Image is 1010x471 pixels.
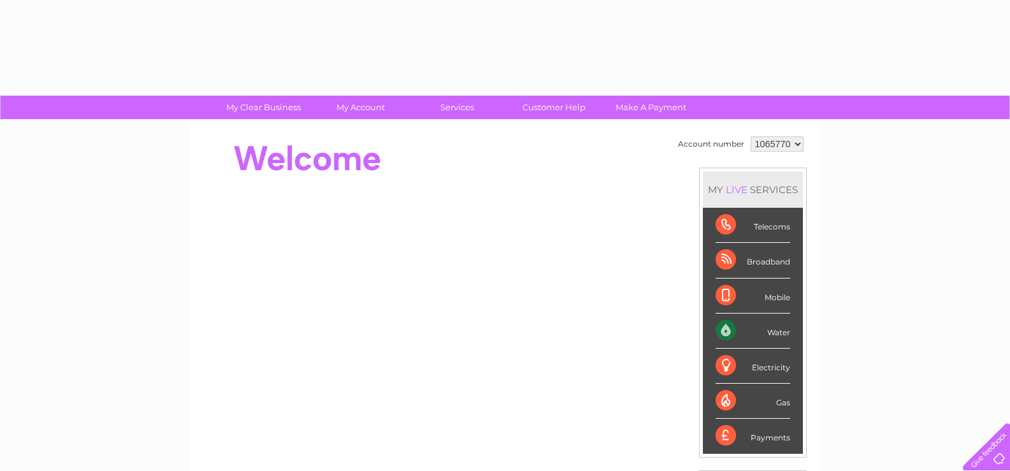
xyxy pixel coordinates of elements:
[675,133,747,155] td: Account number
[308,96,413,119] a: My Account
[716,314,790,349] div: Water
[598,96,703,119] a: Make A Payment
[723,184,750,196] div: LIVE
[716,279,790,314] div: Mobile
[716,243,790,278] div: Broadband
[211,96,316,119] a: My Clear Business
[716,384,790,419] div: Gas
[716,208,790,243] div: Telecoms
[716,349,790,384] div: Electricity
[405,96,510,119] a: Services
[703,171,803,208] div: MY SERVICES
[716,419,790,453] div: Payments
[501,96,607,119] a: Customer Help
